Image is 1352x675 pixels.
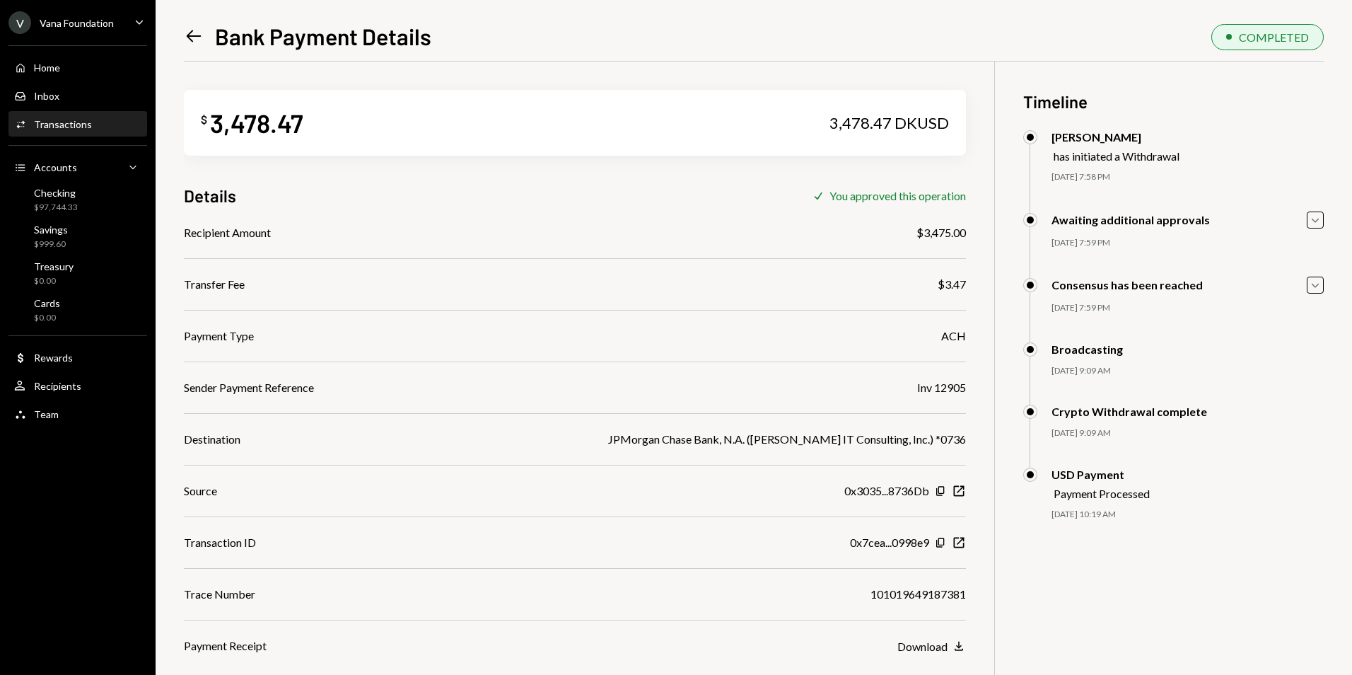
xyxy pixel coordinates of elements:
div: Destination [184,431,240,448]
div: Trace Number [184,586,255,603]
a: Cards$0.00 [8,293,147,327]
div: Source [184,483,217,500]
div: Vana Foundation [40,17,114,29]
div: You approved this operation [829,189,966,202]
div: Broadcasting [1051,342,1123,356]
button: Download [897,639,966,654]
div: Accounts [34,161,77,173]
a: Treasury$0.00 [8,256,147,290]
div: $ [201,112,207,127]
div: 3,478.47 DKUSD [829,113,949,133]
div: Recipients [34,380,81,392]
div: 3,478.47 [210,107,303,139]
h1: Bank Payment Details [215,22,431,50]
a: Team [8,401,147,427]
div: 0x3035...8736Db [844,483,929,500]
div: Team [34,408,59,420]
div: COMPLETED [1239,30,1309,44]
div: [DATE] 7:59 PM [1051,302,1324,314]
div: 101019649187381 [870,586,966,603]
div: [DATE] 7:58 PM [1051,171,1324,183]
div: Checking [34,187,78,199]
div: Inv 12905 [917,379,966,396]
div: Consensus has been reached [1051,278,1203,292]
div: [DATE] 9:09 AM [1051,427,1324,439]
div: Home [34,62,60,74]
a: Savings$999.60 [8,219,147,253]
div: Savings [34,224,68,236]
div: ACH [941,328,966,345]
div: Sender Payment Reference [184,379,314,396]
div: $97,744.33 [34,202,78,214]
div: JPMorgan Chase Bank, N.A. ([PERSON_NAME] IT Consulting, Inc.) *0736 [608,431,966,448]
div: $999.60 [34,238,68,250]
div: V [8,11,31,34]
div: has initiated a Withdrawal [1054,149,1179,163]
div: Payment Receipt [184,637,267,654]
div: Crypto Withdrawal complete [1051,405,1207,418]
a: Rewards [8,345,147,370]
h3: Details [184,184,236,207]
a: Transactions [8,111,147,137]
div: Inbox [34,90,59,102]
div: Recipient Amount [184,224,271,241]
a: Accounts [8,154,147,180]
div: Download [897,640,948,653]
a: Inbox [8,83,147,108]
div: 0x7cea...0998e9 [850,534,929,551]
a: Recipients [8,373,147,398]
div: [DATE] 9:09 AM [1051,365,1324,377]
a: Checking$97,744.33 [8,183,147,217]
div: Cards [34,297,60,309]
div: [DATE] 10:19 AM [1051,509,1324,521]
a: Home [8,54,147,80]
div: $0.00 [34,275,74,287]
div: Rewards [34,352,73,364]
div: $3.47 [938,276,966,293]
div: Transfer Fee [184,276,245,293]
div: Payment Processed [1054,487,1150,500]
div: Treasury [34,260,74,272]
div: $0.00 [34,312,60,324]
div: USD Payment [1051,468,1150,481]
div: [DATE] 7:59 PM [1051,237,1324,249]
div: $3,475.00 [916,224,966,241]
div: [PERSON_NAME] [1051,130,1179,144]
h3: Timeline [1023,90,1324,113]
div: Awaiting additional approvals [1051,213,1210,226]
div: Payment Type [184,328,254,345]
div: Transactions [34,118,92,130]
div: Transaction ID [184,534,256,551]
